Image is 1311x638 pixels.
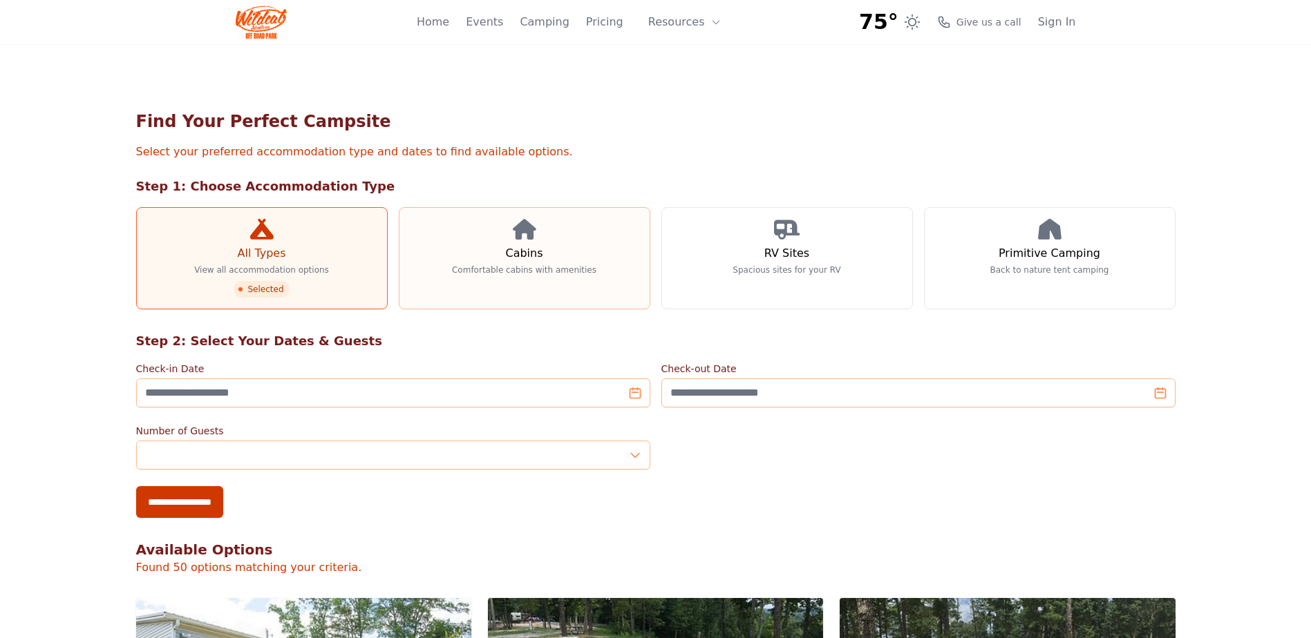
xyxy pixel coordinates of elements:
span: Give us a call [956,15,1021,29]
button: Resources [640,8,730,36]
a: Camping [520,14,569,30]
p: Found 50 options matching your criteria. [136,559,1176,576]
a: Events [466,14,503,30]
p: View all accommodation options [194,264,329,275]
a: Sign In [1038,14,1076,30]
h3: Cabins [505,245,543,262]
h2: Step 1: Choose Accommodation Type [136,177,1176,196]
p: Spacious sites for your RV [733,264,840,275]
a: RV Sites Spacious sites for your RV [661,207,913,309]
label: Check-out Date [661,362,1176,376]
h2: Step 2: Select Your Dates & Guests [136,331,1176,351]
h2: Available Options [136,540,1176,559]
p: Back to nature tent camping [990,264,1109,275]
span: 75° [859,10,898,35]
a: Give us a call [937,15,1021,29]
label: Number of Guests [136,424,650,438]
label: Check-in Date [136,362,650,376]
a: Primitive Camping Back to nature tent camping [924,207,1176,309]
h3: RV Sites [764,245,809,262]
img: Wildcat Logo [236,6,287,39]
span: Selected [234,281,289,298]
h3: All Types [237,245,285,262]
a: All Types View all accommodation options Selected [136,207,388,309]
p: Select your preferred accommodation type and dates to find available options. [136,144,1176,160]
h1: Find Your Perfect Campsite [136,110,1176,133]
a: Cabins Comfortable cabins with amenities [399,207,650,309]
p: Comfortable cabins with amenities [452,264,596,275]
h3: Primitive Camping [999,245,1100,262]
a: Home [417,14,449,30]
a: Pricing [586,14,623,30]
